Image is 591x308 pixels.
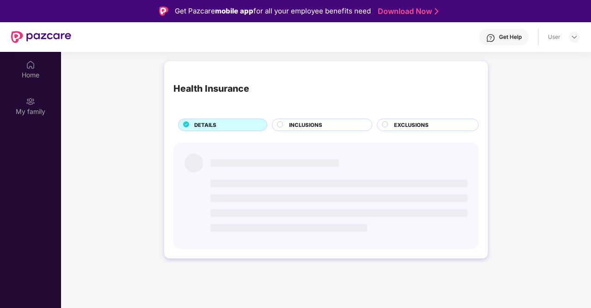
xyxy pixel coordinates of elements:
div: Get Pazcare for all your employee benefits need [175,6,371,17]
a: Download Now [378,6,436,16]
div: Health Insurance [173,82,249,96]
img: svg+xml;base64,PHN2ZyB3aWR0aD0iMjAiIGhlaWdodD0iMjAiIHZpZXdCb3g9IjAgMCAyMCAyMCIgZmlsbD0ibm9uZSIgeG... [26,97,35,106]
img: New Pazcare Logo [11,31,71,43]
img: svg+xml;base64,PHN2ZyBpZD0iSGVscC0zMngzMiIgeG1sbnM9Imh0dHA6Ly93d3cudzMub3JnLzIwMDAvc3ZnIiB3aWR0aD... [486,33,495,43]
img: Stroke [435,6,438,16]
img: svg+xml;base64,PHN2ZyBpZD0iRHJvcGRvd24tMzJ4MzIiIHhtbG5zPSJodHRwOi8vd3d3LnczLm9yZy8yMDAwL3N2ZyIgd2... [571,33,578,41]
strong: mobile app [215,6,253,15]
img: svg+xml;base64,PHN2ZyBpZD0iSG9tZSIgeG1sbnM9Imh0dHA6Ly93d3cudzMub3JnLzIwMDAvc3ZnIiB3aWR0aD0iMjAiIG... [26,60,35,69]
div: User [548,33,560,41]
span: DETAILS [194,121,216,129]
span: INCLUSIONS [289,121,322,129]
img: Logo [159,6,168,16]
div: Get Help [499,33,522,41]
span: EXCLUSIONS [394,121,429,129]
